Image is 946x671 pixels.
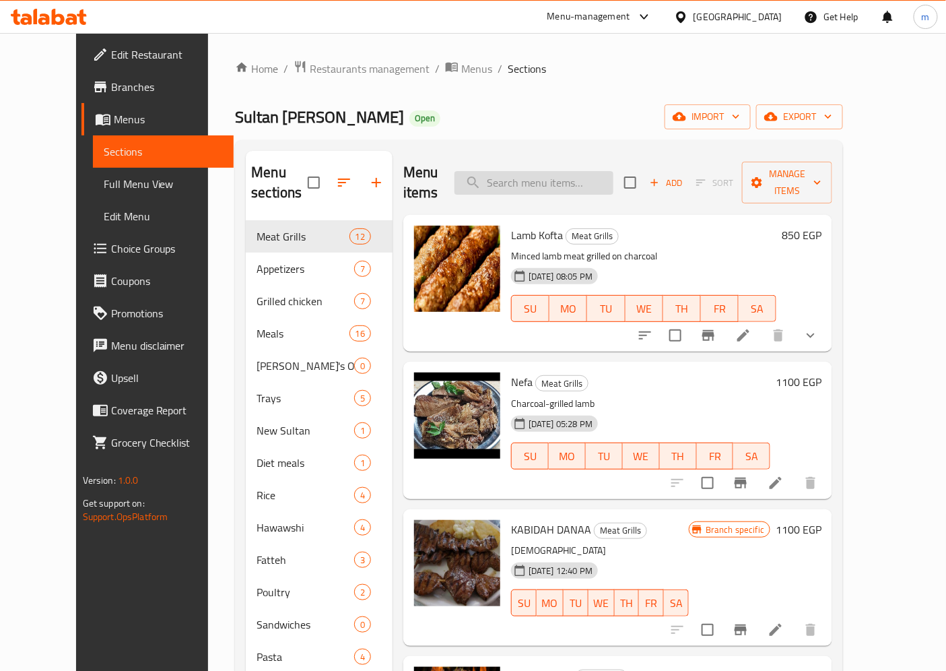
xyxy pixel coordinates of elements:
[587,295,625,322] button: TU
[795,319,827,352] button: show more
[511,295,549,322] button: SU
[257,358,354,374] span: [PERSON_NAME]'s Offers
[349,228,371,245] div: items
[355,618,370,631] span: 0
[111,338,224,354] span: Menu disclaimer
[694,469,722,497] span: Select to update
[639,589,664,616] button: FR
[706,299,733,319] span: FR
[354,649,371,665] div: items
[257,261,354,277] div: Appetizers
[111,79,224,95] span: Branches
[93,168,234,200] a: Full Menu View
[235,61,278,77] a: Home
[354,358,371,374] div: items
[644,172,687,193] button: Add
[566,228,619,245] div: Meat Grills
[349,325,371,342] div: items
[403,162,438,203] h2: Menu items
[246,544,393,576] div: Fatteh3
[246,576,393,608] div: Poultry2
[694,9,782,24] div: [GEOGRAPHIC_DATA]
[517,594,531,613] span: SU
[81,297,234,329] a: Promotions
[257,422,354,439] span: New Sultan
[246,511,393,544] div: Hawawshi4
[81,38,234,71] a: Edit Restaurant
[81,71,234,103] a: Branches
[594,523,647,539] div: Meat Grills
[235,60,843,77] nav: breadcrumb
[615,589,640,616] button: TH
[663,295,701,322] button: TH
[542,594,558,613] span: MO
[648,175,684,191] span: Add
[660,443,697,470] button: TH
[257,584,354,600] span: Poultry
[81,426,234,459] a: Grocery Checklist
[257,649,354,665] div: Pasta
[354,487,371,503] div: items
[549,295,587,322] button: MO
[535,375,588,391] div: Meat Grills
[355,263,370,276] span: 7
[283,61,288,77] li: /
[246,317,393,350] div: Meals16
[350,230,370,243] span: 12
[355,586,370,599] span: 2
[257,487,354,503] span: Rice
[591,447,617,466] span: TU
[511,443,549,470] button: SU
[536,376,588,391] span: Meat Grills
[93,200,234,232] a: Edit Menu
[508,61,546,77] span: Sections
[251,162,308,203] h2: Menu sections
[776,373,821,391] h6: 1100 EGP
[111,435,224,451] span: Grocery Checklist
[626,295,663,322] button: WE
[498,61,502,77] li: /
[111,273,224,289] span: Coupons
[739,447,765,466] span: SA
[355,424,370,437] span: 1
[246,220,393,253] div: Meat Grills12
[111,241,224,257] span: Choice Groups
[803,327,819,344] svg: Show Choices
[355,295,370,308] span: 7
[83,494,145,512] span: Get support on:
[669,299,696,319] span: TH
[644,594,658,613] span: FR
[623,443,660,470] button: WE
[257,455,354,471] div: Diet meals
[354,616,371,633] div: items
[83,508,168,525] a: Support.OpsPlatform
[675,108,740,125] span: import
[620,594,634,613] span: TH
[246,382,393,414] div: Trays5
[257,519,354,536] div: Hawawshi
[93,135,234,168] a: Sections
[664,589,689,616] button: SA
[733,443,770,470] button: SA
[445,60,492,77] a: Menus
[724,614,757,646] button: Branch-specific-item
[523,270,598,283] span: [DATE] 08:05 PM
[768,622,784,638] a: Edit menu item
[246,253,393,285] div: Appetizers7
[588,589,615,616] button: WE
[246,350,393,382] div: [PERSON_NAME]'s Offers0
[114,111,224,127] span: Menus
[355,457,370,470] span: 1
[104,176,224,192] span: Full Menu View
[246,447,393,479] div: Diet meals1
[511,589,537,616] button: SU
[355,489,370,502] span: 4
[697,443,734,470] button: FR
[665,104,751,129] button: import
[776,520,821,539] h6: 1100 EGP
[753,166,821,199] span: Manage items
[355,651,370,664] span: 4
[111,402,224,418] span: Coverage Report
[414,226,500,312] img: Lamb Kofta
